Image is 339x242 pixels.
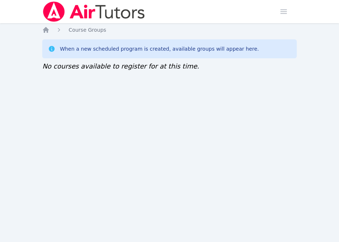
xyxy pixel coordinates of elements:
[42,1,145,22] img: Air Tutors
[42,62,199,70] span: No courses available to register for at this time.
[60,45,259,52] div: When a new scheduled program is created, available groups will appear here.
[68,27,106,33] span: Course Groups
[68,26,106,34] a: Course Groups
[42,26,296,34] nav: Breadcrumb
